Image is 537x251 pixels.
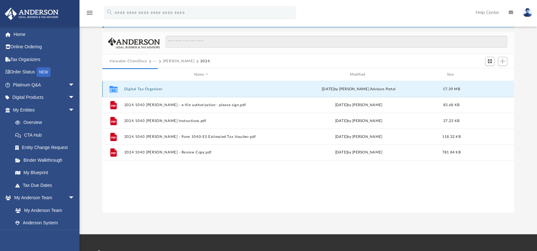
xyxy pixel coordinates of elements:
[442,151,460,154] span: 781.84 KB
[9,141,84,154] a: Entity Change Request
[281,102,436,108] div: [DATE] by [PERSON_NAME]
[68,78,81,92] span: arrow_drop_down
[4,41,84,53] a: Online Ordering
[124,103,279,107] button: 2024 1040 [PERSON_NAME] - e-file authorization - please sign.pdf
[9,217,81,229] a: Anderson System
[9,154,84,166] a: Binder Walkthrough
[4,104,84,116] a: My Entitiesarrow_drop_down
[443,103,459,107] span: 83.68 KB
[9,179,84,192] a: Tax Due Dates
[281,86,436,92] div: [DATE] by [PERSON_NAME] Advisors Portal
[523,8,532,17] img: User Pic
[485,57,495,66] button: Switch to Grid View
[4,66,84,79] a: Order StatusNEW
[124,72,278,78] div: Name
[281,150,436,155] div: [DATE] by [PERSON_NAME]
[281,134,436,140] div: [DATE] by [PERSON_NAME]
[37,67,51,77] div: NEW
[68,192,81,205] span: arrow_drop_down
[438,72,464,78] div: Size
[498,57,507,66] button: Add
[9,229,81,242] a: Client Referrals
[68,104,81,117] span: arrow_drop_down
[68,91,81,104] span: arrow_drop_down
[109,58,147,64] button: Viewable-ClientDocs
[4,192,81,204] a: My Anderson Teamarrow_drop_down
[86,12,93,17] a: menu
[200,58,210,64] button: 2024
[281,118,436,124] div: [DATE] by [PERSON_NAME]
[4,91,84,104] a: Digital Productsarrow_drop_down
[443,87,460,91] span: 17.39 MB
[9,129,84,141] a: CTA Hub
[4,53,84,66] a: Tax Organizers
[86,9,93,17] i: menu
[443,119,459,123] span: 37.23 KB
[124,135,279,139] button: 2024 1040 [PERSON_NAME] - Form 1040-ES Estimated Tax Voucher.pdf
[166,36,507,48] input: Search files and folders
[281,72,436,78] div: Modified
[106,9,113,16] i: search
[3,8,60,20] img: Anderson Advisors Platinum Portal
[442,135,460,139] span: 118.32 KB
[124,87,279,91] button: Digital Tax Organizer
[9,116,84,129] a: Overview
[9,166,81,179] a: My Blueprint
[163,58,194,64] button: [PERSON_NAME]
[153,58,157,64] button: ···
[4,78,84,91] a: Platinum Q&Aarrow_drop_down
[467,72,511,78] div: id
[4,28,84,41] a: Home
[105,72,121,78] div: id
[9,204,78,217] a: My Anderson Team
[124,150,279,154] button: 2024 1040 [PERSON_NAME] - Review Copy.pdf
[102,81,514,213] div: grid
[124,119,279,123] button: 2024 1040 [PERSON_NAME] Instructions.pdf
